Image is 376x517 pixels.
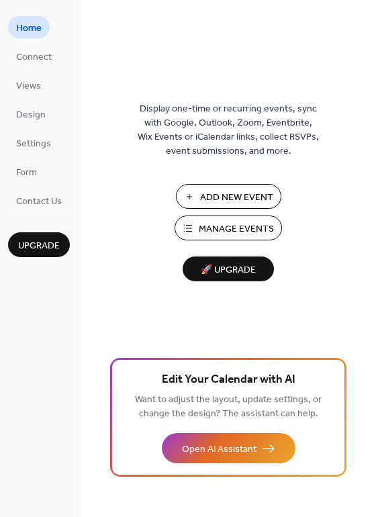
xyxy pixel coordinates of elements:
[16,108,46,122] span: Design
[200,191,273,205] span: Add New Event
[176,184,281,209] button: Add New Event
[8,103,54,125] a: Design
[8,45,60,67] a: Connect
[183,256,274,281] button: 🚀 Upgrade
[8,16,50,38] a: Home
[138,102,319,158] span: Display one-time or recurring events, sync with Google, Outlook, Zoom, Eventbrite, Wix Events or ...
[8,189,70,211] a: Contact Us
[8,132,59,154] a: Settings
[182,442,256,457] span: Open AI Assistant
[8,232,70,257] button: Upgrade
[8,160,45,183] a: Form
[16,195,62,209] span: Contact Us
[16,166,37,180] span: Form
[162,433,295,463] button: Open AI Assistant
[135,391,322,423] span: Want to adjust the layout, update settings, or change the design? The assistant can help.
[16,50,52,64] span: Connect
[8,74,49,96] a: Views
[199,222,274,236] span: Manage Events
[16,21,42,36] span: Home
[191,261,266,279] span: 🚀 Upgrade
[162,371,295,389] span: Edit Your Calendar with AI
[175,216,282,240] button: Manage Events
[16,79,41,93] span: Views
[16,137,51,151] span: Settings
[18,239,60,253] span: Upgrade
